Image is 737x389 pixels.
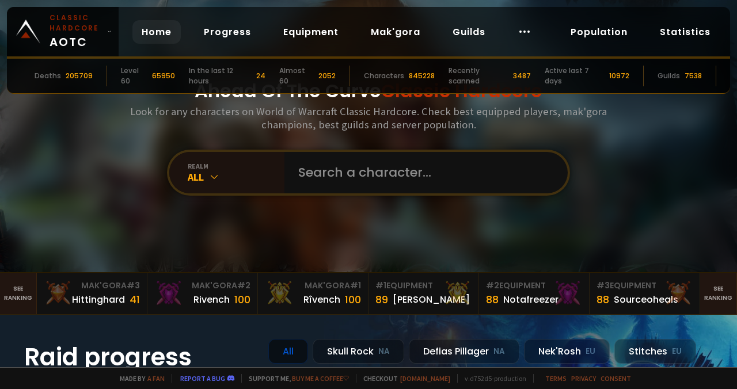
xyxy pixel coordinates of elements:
a: Progress [195,20,260,44]
a: #3Equipment88Sourceoheals [590,273,700,314]
div: 100 [234,292,250,307]
div: Equipment [597,280,693,292]
div: 89 [375,292,388,307]
div: Notafreezer [503,292,559,307]
div: All [188,170,284,184]
div: Equipment [486,280,582,292]
div: 100 [345,292,361,307]
small: NA [493,346,505,357]
a: Statistics [651,20,720,44]
input: Search a character... [291,152,554,193]
a: Guilds [443,20,495,44]
span: Made by [113,374,165,383]
div: 41 [130,292,140,307]
a: Mak'Gora#1Rîvench100 [258,273,368,314]
span: Support me, [241,374,349,383]
div: Active last 7 days [545,66,605,86]
a: a fan [147,374,165,383]
div: Hittinghard [72,292,125,307]
a: Equipment [274,20,348,44]
div: All [268,339,308,364]
div: 10972 [609,71,629,81]
div: Mak'Gora [44,280,140,292]
a: #1Equipment89[PERSON_NAME] [368,273,479,314]
a: Home [132,20,181,44]
a: Classic HardcoreAOTC [7,7,119,56]
a: Buy me a coffee [292,374,349,383]
div: realm [188,162,284,170]
span: Checkout [356,374,450,383]
span: v. d752d5 - production [457,374,526,383]
span: # 2 [486,280,499,291]
a: #2Equipment88Notafreezer [479,273,590,314]
small: EU [672,346,682,357]
a: Mak'Gora#3Hittinghard41 [37,273,147,314]
div: 3487 [513,71,531,81]
div: Level 60 [121,66,147,86]
span: AOTC [50,13,102,51]
div: 7538 [685,71,702,81]
div: [PERSON_NAME] [393,292,470,307]
div: 845228 [409,71,435,81]
span: # 2 [237,280,250,291]
a: Report a bug [180,374,225,383]
small: Classic Hardcore [50,13,102,33]
span: # 3 [597,280,610,291]
a: Population [561,20,637,44]
div: Almost 60 [279,66,314,86]
div: 2052 [318,71,336,81]
div: In the last 12 hours [189,66,252,86]
a: Terms [545,374,567,383]
div: Rivench [193,292,230,307]
span: # 3 [127,280,140,291]
div: 24 [256,71,265,81]
div: 88 [486,292,499,307]
div: Rîvench [303,292,340,307]
small: EU [586,346,595,357]
div: 88 [597,292,609,307]
a: Mak'Gora#2Rivench100 [147,273,258,314]
div: Stitches [614,339,696,364]
div: Mak'Gora [154,280,250,292]
div: Equipment [375,280,472,292]
div: Defias Pillager [409,339,519,364]
a: Mak'gora [362,20,430,44]
div: Mak'Gora [265,280,361,292]
a: Consent [601,374,631,383]
span: # 1 [375,280,386,291]
div: Guilds [658,71,680,81]
div: Recently scanned [449,66,509,86]
div: Deaths [35,71,61,81]
div: Skull Rock [313,339,404,364]
h1: Raid progress [24,339,254,375]
div: Characters [364,71,404,81]
a: Privacy [571,374,596,383]
a: [DOMAIN_NAME] [400,374,450,383]
div: 65950 [152,71,175,81]
h3: Look for any characters on World of Warcraft Classic Hardcore. Check best equipped players, mak'g... [126,105,611,131]
span: Classic Hardcore [381,78,542,104]
a: Seeranking [700,273,737,314]
div: Sourceoheals [614,292,678,307]
div: 205709 [66,71,93,81]
small: NA [378,346,390,357]
span: # 1 [350,280,361,291]
div: Nek'Rosh [524,339,610,364]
